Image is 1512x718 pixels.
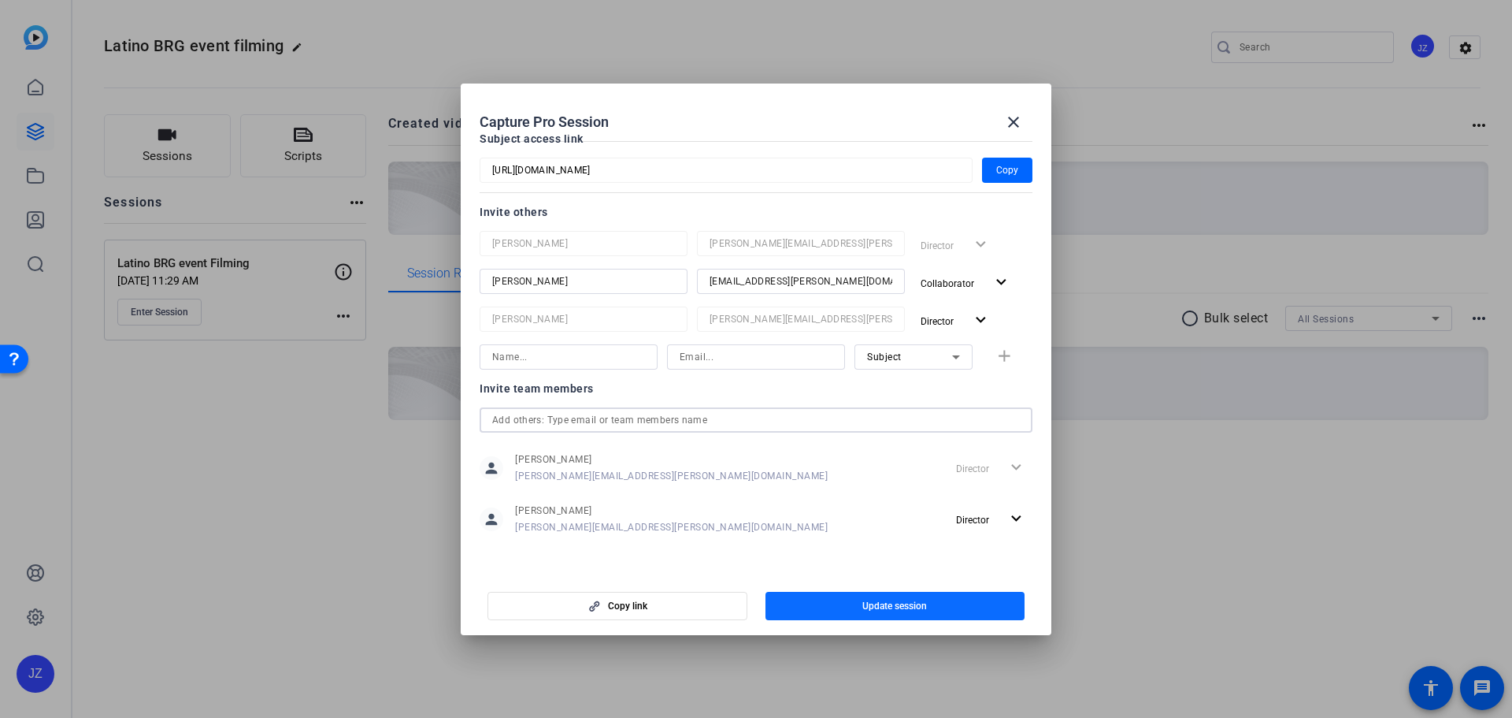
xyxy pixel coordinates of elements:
input: Email... [680,348,832,366]
div: Invite others [480,203,1032,221]
span: [PERSON_NAME][EMAIL_ADDRESS][PERSON_NAME][DOMAIN_NAME] [515,470,828,482]
span: Copy [996,161,1018,180]
span: [PERSON_NAME] [515,504,828,517]
div: Invite team members [480,379,1032,398]
input: Name... [492,348,645,366]
span: Subject [867,352,902,363]
span: Copy link [608,600,647,612]
input: Email... [710,310,892,329]
mat-icon: person [480,456,503,480]
input: Email... [710,272,892,291]
span: Update session [862,600,927,612]
input: Email... [710,234,892,253]
button: Copy [982,158,1032,183]
span: [PERSON_NAME][EMAIL_ADDRESS][PERSON_NAME][DOMAIN_NAME] [515,521,828,534]
span: Director [956,515,989,526]
div: Subject access link [480,129,1032,148]
input: Name... [492,272,675,291]
mat-icon: person [480,508,503,531]
button: Collaborator [914,269,1017,297]
input: Name... [492,310,675,329]
input: Session OTP [492,161,960,180]
span: [PERSON_NAME] [515,453,828,466]
mat-icon: expand_more [991,273,1011,292]
button: Director [950,505,1032,534]
mat-icon: expand_more [971,311,991,330]
span: Collaborator [921,278,974,289]
input: Name... [492,234,675,253]
span: Director [921,316,954,327]
button: Director [914,307,997,335]
input: Add others: Type email or team members name [492,411,1020,430]
button: Update session [765,592,1025,620]
div: Capture Pro Session [480,103,1032,141]
button: Copy link [487,592,747,620]
mat-icon: close [1004,113,1023,132]
mat-icon: expand_more [1006,509,1026,529]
